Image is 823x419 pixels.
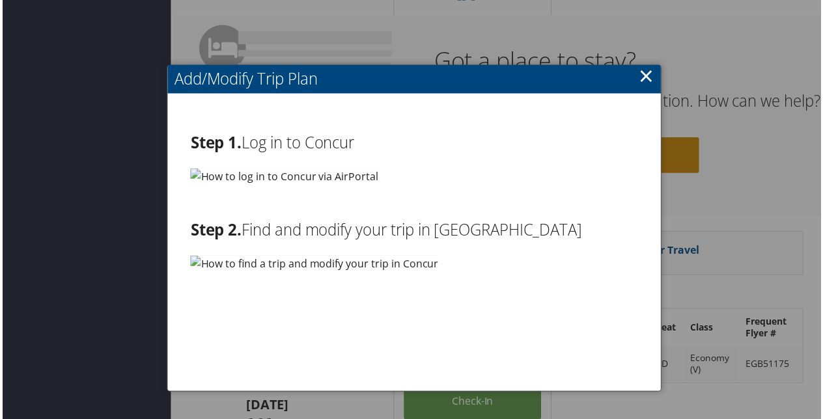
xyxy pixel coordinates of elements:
img: How to log in to Concur via AirPortal [189,169,378,185]
a: × [640,63,655,89]
h2: Log in to Concur [189,132,639,154]
strong: Step 1. [189,132,240,154]
img: How to find a trip and modify your trip in Concur [189,256,438,273]
strong: Step 2. [189,220,240,241]
h2: Find and modify your trip in [GEOGRAPHIC_DATA] [189,220,639,242]
h2: Add/Modify Trip Plan [166,65,662,94]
